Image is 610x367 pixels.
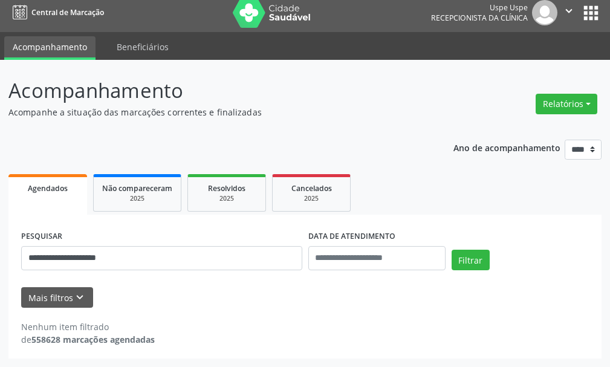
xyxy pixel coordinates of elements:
div: Uspe Uspe [431,2,528,13]
div: Nenhum item filtrado [21,320,155,333]
button: Relatórios [536,94,597,114]
div: de [21,333,155,346]
a: Beneficiários [108,36,177,57]
span: Cancelados [291,183,332,193]
button: Filtrar [452,250,490,270]
span: Central de Marcação [31,7,104,18]
button: Mais filtroskeyboard_arrow_down [21,287,93,308]
span: Agendados [28,183,68,193]
span: Recepcionista da clínica [431,13,528,23]
span: Não compareceram [102,183,172,193]
label: DATA DE ATENDIMENTO [308,227,395,246]
i:  [562,4,576,18]
p: Acompanhamento [8,76,424,106]
strong: 558628 marcações agendadas [31,334,155,345]
div: 2025 [196,194,257,203]
button: apps [580,2,602,24]
div: 2025 [281,194,342,203]
a: Acompanhamento [4,36,96,60]
span: Resolvidos [208,183,245,193]
label: PESQUISAR [21,227,62,246]
i: keyboard_arrow_down [73,291,86,304]
p: Ano de acompanhamento [453,140,560,155]
div: 2025 [102,194,172,203]
p: Acompanhe a situação das marcações correntes e finalizadas [8,106,424,119]
a: Central de Marcação [8,2,104,22]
